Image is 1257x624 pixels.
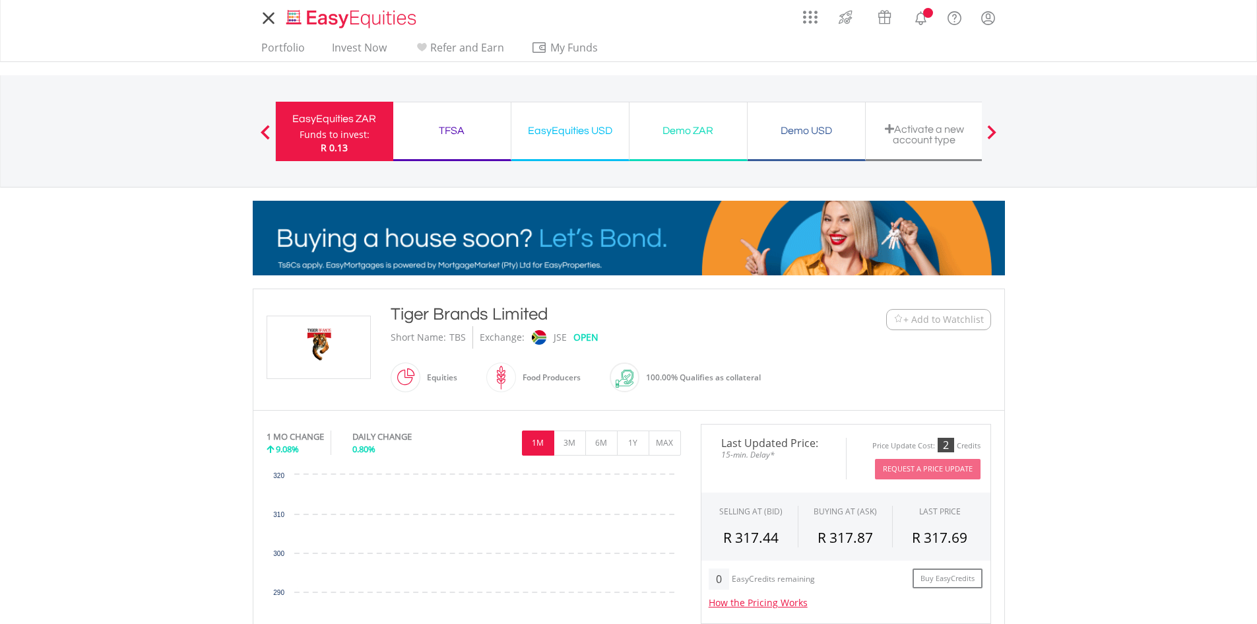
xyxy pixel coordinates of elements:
img: thrive-v2.svg [835,7,856,28]
span: + Add to Watchlist [903,313,984,326]
img: EQU.ZA.TBS.png [269,316,368,378]
span: Refer and Earn [430,40,504,55]
div: Demo ZAR [637,121,739,140]
div: SELLING AT (BID) [719,506,783,517]
button: Watchlist + Add to Watchlist [886,309,991,330]
span: 9.08% [276,443,299,455]
div: JSE [554,326,567,349]
span: Last Updated Price: [711,438,836,448]
span: R 0.13 [321,141,348,154]
a: Vouchers [865,3,904,28]
div: EasyEquities ZAR [284,110,385,128]
img: collateral-qualifying-green.svg [616,370,633,388]
a: AppsGrid [794,3,826,24]
text: 320 [273,472,284,479]
img: Watchlist [893,314,903,324]
div: Food Producers [516,362,581,394]
span: 0.80% [352,443,375,455]
text: 290 [273,589,284,596]
a: Buy EasyCredits [913,569,983,589]
div: Credits [957,441,981,451]
div: Exchange: [480,326,525,349]
a: Notifications [904,3,938,30]
a: Home page [281,3,422,30]
text: 300 [273,550,284,557]
a: Refer and Earn [408,41,509,61]
div: OPEN [573,326,598,349]
span: R 317.87 [818,528,873,547]
a: FAQ's and Support [938,3,971,30]
button: Request A Price Update [875,459,981,479]
div: 1 MO CHANGE [267,431,324,443]
img: jse.png [531,330,546,345]
div: TFSA [401,121,503,140]
a: Invest Now [327,41,392,61]
button: MAX [649,431,681,456]
img: vouchers-v2.svg [874,7,895,28]
div: Short Name: [391,326,446,349]
button: 6M [585,431,618,456]
text: 310 [273,511,284,518]
button: 1Y [617,431,649,456]
div: DAILY CHANGE [352,431,456,443]
div: LAST PRICE [919,506,961,517]
div: Price Update Cost: [872,441,935,451]
div: Funds to invest: [300,128,370,141]
span: 100.00% Qualifies as collateral [646,372,761,383]
a: Portfolio [256,41,310,61]
div: EasyEquities USD [519,121,621,140]
a: How the Pricing Works [709,596,808,609]
span: 15-min. Delay* [711,448,836,461]
div: Activate a new account type [874,123,975,145]
span: R 317.44 [723,528,779,547]
img: EasyMortage Promotion Banner [253,201,1005,275]
a: My Profile [971,3,1005,32]
button: 1M [522,431,554,456]
span: BUYING AT (ASK) [814,506,877,517]
img: EasyEquities_Logo.png [284,8,422,30]
div: EasyCredits remaining [732,574,815,586]
button: 3M [554,431,586,456]
div: TBS [449,326,466,349]
span: R 317.69 [912,528,967,547]
div: Tiger Brands Limited [391,302,805,326]
div: 2 [938,438,954,452]
div: Demo USD [756,121,857,140]
div: 0 [709,569,729,590]
div: Equities [420,362,457,394]
img: grid-menu-icon.svg [803,10,818,24]
span: My Funds [531,39,618,56]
